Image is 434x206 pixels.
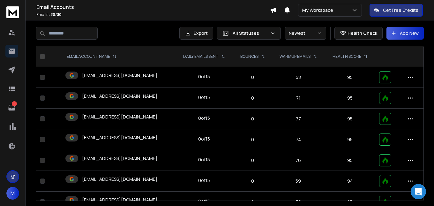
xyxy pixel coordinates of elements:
[198,73,210,80] div: 0 of 15
[237,95,268,101] p: 0
[370,4,423,17] button: Get Free Credits
[272,67,325,88] td: 58
[237,116,268,122] p: 0
[325,150,375,171] td: 95
[237,157,268,164] p: 0
[82,176,157,182] p: [EMAIL_ADDRESS][DOMAIN_NAME]
[325,171,375,192] td: 94
[272,129,325,150] td: 74
[411,184,426,199] div: Open Intercom Messenger
[237,199,268,205] p: 0
[237,178,268,184] p: 0
[82,72,157,79] p: [EMAIL_ADDRESS][DOMAIN_NAME]
[12,101,17,106] p: 1
[198,156,210,163] div: 0 of 15
[272,109,325,129] td: 77
[240,54,258,59] p: BOUNCES
[67,54,116,59] div: EMAIL ACCOUNT NAME
[6,6,19,18] img: logo
[280,54,311,59] p: WARMUP EMAILS
[383,7,418,13] p: Get Free Credits
[179,27,213,40] button: Export
[348,30,377,36] p: Health Check
[36,3,270,11] h1: Email Accounts
[233,30,268,36] p: All Statuses
[82,155,157,162] p: [EMAIL_ADDRESS][DOMAIN_NAME]
[5,101,18,114] a: 1
[36,12,270,17] p: Emails :
[272,171,325,192] td: 59
[272,88,325,109] td: 71
[333,54,361,59] p: HEALTH SCORE
[237,136,268,143] p: 0
[302,7,336,13] p: My Workspace
[50,12,62,17] span: 30 / 30
[82,93,157,99] p: [EMAIL_ADDRESS][DOMAIN_NAME]
[334,27,383,40] button: Health Check
[6,187,19,200] button: M
[325,88,375,109] td: 95
[183,54,219,59] p: DAILY EMAILS SENT
[285,27,326,40] button: Newest
[272,150,325,171] td: 76
[198,136,210,142] div: 0 of 15
[198,115,210,121] div: 0 of 15
[325,109,375,129] td: 95
[198,198,210,204] div: 0 of 15
[82,197,157,203] p: [EMAIL_ADDRESS][DOMAIN_NAME]
[198,177,210,184] div: 0 of 15
[237,74,268,80] p: 0
[198,94,210,101] div: 0 of 15
[82,114,157,120] p: [EMAIL_ADDRESS][DOMAIN_NAME]
[82,134,157,141] p: [EMAIL_ADDRESS][DOMAIN_NAME]
[325,129,375,150] td: 95
[386,27,424,40] button: Add New
[325,67,375,88] td: 95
